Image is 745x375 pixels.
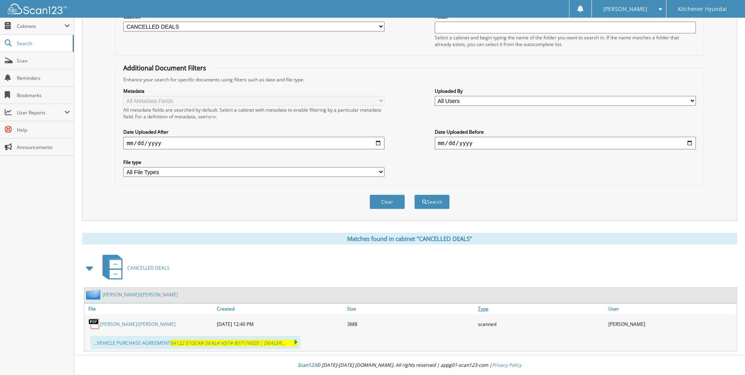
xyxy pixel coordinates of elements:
div: Select a cabinet and begin typing the name of the folder you want to search in. If the name match... [435,34,696,48]
div: [DATE] 12:40 PM [215,316,345,332]
label: Uploaded By [435,88,696,94]
label: Metadata [123,88,384,94]
label: File type [123,159,384,165]
div: © [DATE]-[DATE] [DOMAIN_NAME]. All rights reserved | appg01-scan123-com | [74,356,745,375]
label: Date Uploaded Before [435,129,696,135]
button: Search [414,195,450,209]
span: Scan123 [298,362,317,368]
img: folder2.png [86,290,103,300]
a: File [84,303,215,314]
div: ...VEHICLE PURCHASE AGREEMENT [90,336,300,349]
span: Scan [17,57,70,64]
i: 64122 STOCK# DEAL# HST# 807176920 | DEALER... [170,340,297,346]
a: User [606,303,737,314]
span: Cabinets [17,23,64,29]
a: Size [345,303,476,314]
a: Type [476,303,606,314]
a: Privacy Policy [492,362,522,368]
img: scan123-logo-white.svg [8,4,67,14]
input: end [435,137,696,149]
div: scanned [476,316,606,332]
span: Announcements [17,144,70,151]
span: CANCELLED DEALS [127,265,170,271]
input: start [123,137,384,149]
a: [PERSON_NAME]/[PERSON_NAME] [103,291,178,298]
a: Created [215,303,345,314]
img: PDF.png [88,318,100,330]
label: Date Uploaded After [123,129,384,135]
div: Matches found in cabinet "CANCELLED DEALS" [82,233,737,244]
span: [PERSON_NAME] [603,7,647,11]
div: [PERSON_NAME] [606,316,737,332]
legend: Additional Document Filters [119,64,210,72]
a: here [206,113,216,120]
span: Search [17,40,69,47]
a: CANCELLED DEALS [98,252,170,283]
button: Clear [370,195,405,209]
a: [PERSON_NAME]/[PERSON_NAME] [100,321,176,327]
div: All metadata fields are searched by default. Select a cabinet with metadata to enable filtering b... [123,107,384,120]
span: Kitchener Hyundai [678,7,727,11]
span: Help [17,127,70,133]
span: Bookmarks [17,92,70,99]
span: User Reports [17,109,64,116]
span: Reminders [17,75,70,81]
div: Enhance your search for specific documents using filters such as date and file type. [119,76,699,83]
div: 3MB [345,316,476,332]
